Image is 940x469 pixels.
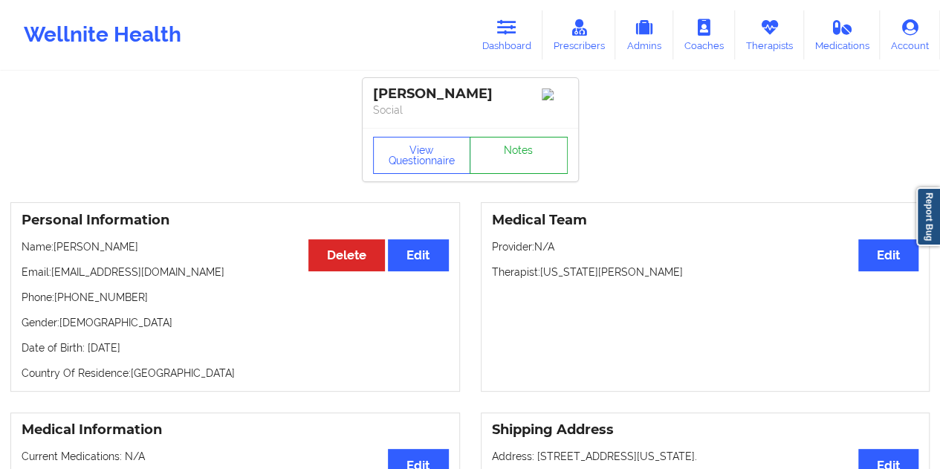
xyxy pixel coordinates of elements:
[880,10,940,59] a: Account
[22,449,449,464] p: Current Medications: N/A
[22,265,449,279] p: Email: [EMAIL_ADDRESS][DOMAIN_NAME]
[492,421,919,439] h3: Shipping Address
[22,340,449,355] p: Date of Birth: [DATE]
[492,239,919,254] p: Provider: N/A
[22,315,449,330] p: Gender: [DEMOGRAPHIC_DATA]
[735,10,804,59] a: Therapists
[492,212,919,229] h3: Medical Team
[308,239,385,271] button: Delete
[492,265,919,279] p: Therapist: [US_STATE][PERSON_NAME]
[542,10,616,59] a: Prescribers
[542,88,568,100] img: Image%2Fplaceholer-image.png
[22,366,449,381] p: Country Of Residence: [GEOGRAPHIC_DATA]
[471,10,542,59] a: Dashboard
[22,239,449,254] p: Name: [PERSON_NAME]
[22,290,449,305] p: Phone: [PHONE_NUMBER]
[22,212,449,229] h3: Personal Information
[388,239,448,271] button: Edit
[373,85,568,103] div: [PERSON_NAME]
[22,421,449,439] h3: Medical Information
[804,10,881,59] a: Medications
[373,103,568,117] p: Social
[858,239,918,271] button: Edit
[615,10,673,59] a: Admins
[470,137,568,174] a: Notes
[916,187,940,246] a: Report Bug
[492,449,919,464] p: Address: [STREET_ADDRESS][US_STATE].
[673,10,735,59] a: Coaches
[373,137,471,174] button: View Questionnaire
